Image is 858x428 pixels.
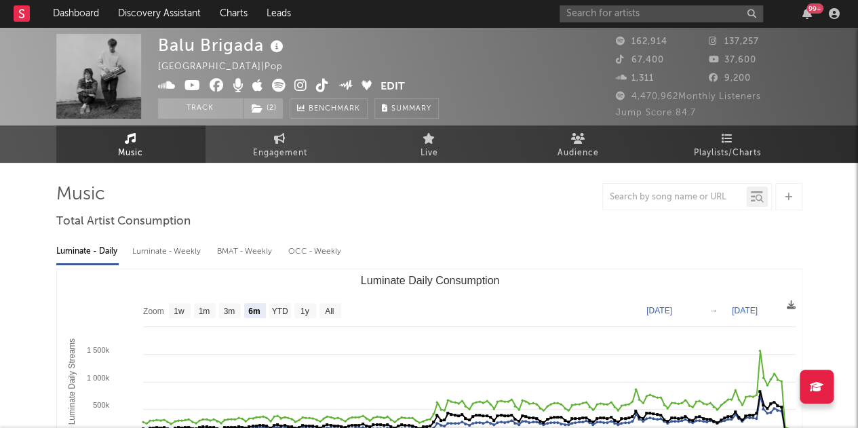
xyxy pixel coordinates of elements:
div: [GEOGRAPHIC_DATA] | Pop [158,59,298,75]
div: Balu Brigada [158,34,287,56]
span: 9,200 [709,74,751,83]
span: Benchmark [309,101,360,117]
span: 67,400 [616,56,664,64]
a: Playlists/Charts [653,125,802,163]
text: 1 000k [86,374,109,382]
text: 3m [223,307,235,316]
span: Jump Score: 84.7 [616,109,696,117]
text: → [709,306,718,315]
text: 1m [198,307,210,316]
span: ( 2 ) [243,98,284,119]
div: BMAT - Weekly [217,240,275,263]
text: Luminate Daily Streams [67,338,77,425]
span: Music [118,145,143,161]
span: Engagement [253,145,307,161]
input: Search for artists [560,5,763,22]
text: 1 500k [86,346,109,354]
button: Edit [381,79,405,96]
button: 99+ [802,8,812,19]
text: 500k [93,401,109,409]
span: 1,311 [616,74,654,83]
span: Live [421,145,438,161]
a: Audience [504,125,653,163]
input: Search by song name or URL [603,192,746,203]
a: Benchmark [290,98,368,119]
span: Summary [391,105,431,113]
button: Track [158,98,243,119]
a: Engagement [206,125,355,163]
text: All [325,307,334,316]
span: Total Artist Consumption [56,214,191,230]
text: Zoom [143,307,164,316]
span: Playlists/Charts [694,145,761,161]
button: (2) [243,98,283,119]
div: Luminate - Weekly [132,240,203,263]
text: YTD [271,307,288,316]
span: 4,470,962 Monthly Listeners [616,92,761,101]
text: [DATE] [732,306,758,315]
a: Music [56,125,206,163]
a: Live [355,125,504,163]
div: 99 + [806,3,823,14]
span: 37,600 [709,56,756,64]
text: [DATE] [646,306,672,315]
span: 137,257 [709,37,759,46]
div: Luminate - Daily [56,240,119,263]
span: Audience [558,145,599,161]
text: 1w [174,307,184,316]
text: 1y [300,307,309,316]
span: 162,914 [616,37,667,46]
text: 6m [248,307,260,316]
text: Luminate Daily Consumption [360,275,499,286]
div: OCC - Weekly [288,240,343,263]
button: Summary [374,98,439,119]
